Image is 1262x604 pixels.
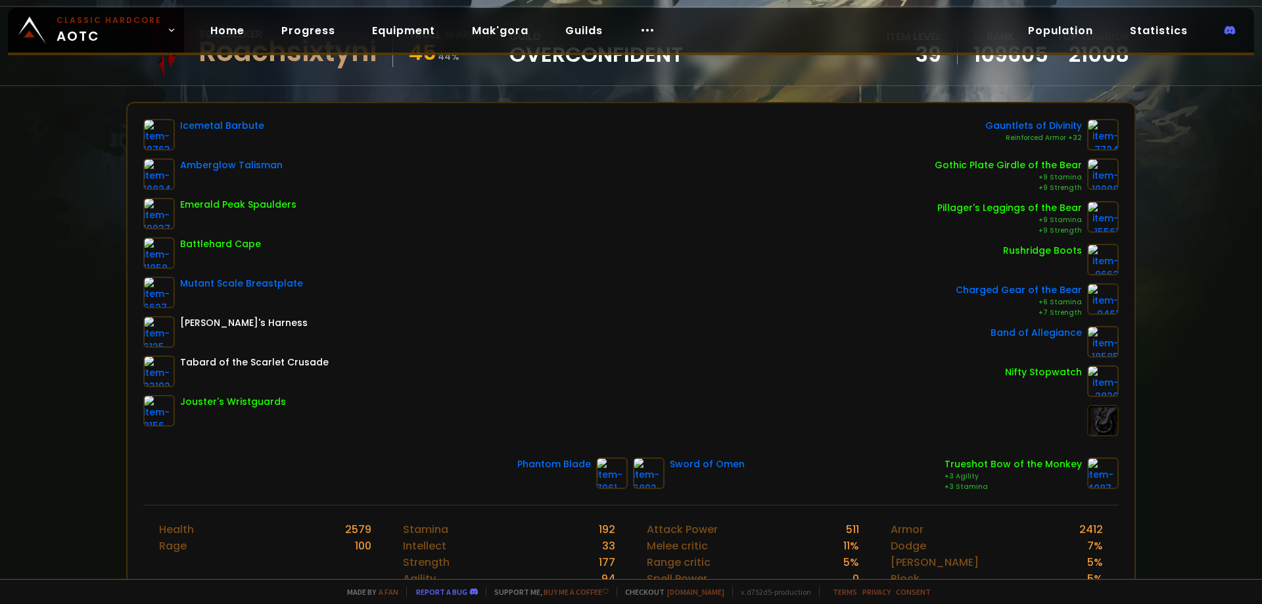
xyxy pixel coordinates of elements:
div: 94 [601,570,615,587]
span: AOTC [57,14,162,46]
a: Buy me a coffee [544,587,609,597]
img: item-7961 [596,457,628,489]
div: Gauntlets of Divinity [985,119,1082,133]
img: item-23192 [143,356,175,387]
div: Melee critic [647,538,708,554]
div: guild [509,28,683,64]
div: Jouster's Wristguards [180,395,286,409]
span: Overconfident [509,45,683,64]
a: [DOMAIN_NAME] [667,587,724,597]
img: item-6802 [633,457,665,489]
img: item-4087 [1087,457,1119,489]
div: Battlehard Cape [180,237,261,251]
div: Rage [159,538,187,554]
div: Sword of Omen [670,457,745,471]
a: Consent [896,587,931,597]
a: Equipment [362,17,446,44]
div: 2412 [1079,521,1103,538]
div: 5 % [1087,570,1103,587]
div: Armor [891,521,923,538]
a: Population [1017,17,1104,44]
a: Statistics [1119,17,1198,44]
div: 5 % [843,554,859,570]
div: +9 Strength [935,183,1082,193]
div: Icemetal Barbute [180,119,264,133]
div: Attack Power [647,521,718,538]
img: item-6627 [143,277,175,308]
div: +3 Agility [945,471,1082,482]
div: Agility [403,570,436,587]
div: Band of Allegiance [991,326,1082,340]
div: [PERSON_NAME]'s Harness [180,316,308,330]
div: Health [159,521,194,538]
div: [PERSON_NAME] [891,554,979,570]
div: Tabard of the Scarlet Crusade [180,356,329,369]
div: +9 Stamina [937,215,1082,225]
div: Phantom Blade [517,457,591,471]
div: +7 Strength [956,308,1082,318]
div: Trueshot Bow of the Monkey [945,457,1082,471]
span: Checkout [617,587,724,597]
a: Guilds [555,17,613,44]
div: Strength [403,554,450,570]
a: Classic HardcoreAOTC [8,8,184,53]
a: Home [200,17,255,44]
div: 192 [599,521,615,538]
div: Emerald Peak Spaulders [180,198,296,212]
span: v. d752d5 - production [732,587,811,597]
img: item-9461 [1087,283,1119,315]
a: a fan [379,587,398,597]
img: item-19037 [143,198,175,229]
img: item-18585 [1087,326,1119,358]
div: 177 [599,554,615,570]
img: item-9662 [1087,244,1119,275]
div: Block [891,570,920,587]
img: item-11858 [143,237,175,269]
a: Privacy [862,587,891,597]
div: 2579 [345,521,371,538]
div: Dodge [891,538,926,554]
div: Gothic Plate Girdle of the Bear [935,158,1082,172]
img: item-10763 [143,119,175,151]
img: item-2820 [1087,365,1119,397]
img: item-7724 [1087,119,1119,151]
div: Charged Gear of the Bear [956,283,1082,297]
img: item-10088 [1087,158,1119,190]
img: item-15561 [1087,201,1119,233]
a: 109605 [973,45,1048,64]
img: item-6125 [143,316,175,348]
a: Progress [271,17,346,44]
div: Rushridge Boots [1003,244,1082,258]
div: 33 [602,538,615,554]
a: Report a bug [416,587,467,597]
div: Range critic [647,554,711,570]
small: 44 % [438,50,459,63]
div: 5 % [1087,554,1103,570]
div: 511 [846,521,859,538]
div: Mutant Scale Breastplate [180,277,303,290]
div: Amberglow Talisman [180,158,283,172]
div: Intellect [403,538,446,554]
img: item-10824 [143,158,175,190]
div: Reinforced Armor +32 [985,133,1082,143]
a: Mak'gora [461,17,539,44]
div: +9 Stamina [935,172,1082,183]
div: 11 % [843,538,859,554]
span: Support me, [486,587,609,597]
a: Terms [833,587,857,597]
span: Made by [339,587,398,597]
div: Spell Power [647,570,707,587]
div: 0 [853,570,859,587]
small: Classic Hardcore [57,14,162,26]
div: +9 Strength [937,225,1082,236]
div: +3 Stamina [945,482,1082,492]
img: item-8156 [143,395,175,427]
div: Nifty Stopwatch [1005,365,1082,379]
div: 100 [355,538,371,554]
div: Roachsixtyni [199,42,377,62]
div: 7 % [1087,538,1103,554]
div: Stamina [403,521,448,538]
div: Pillager's Leggings of the Bear [937,201,1082,215]
div: +6 Stamina [956,297,1082,308]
